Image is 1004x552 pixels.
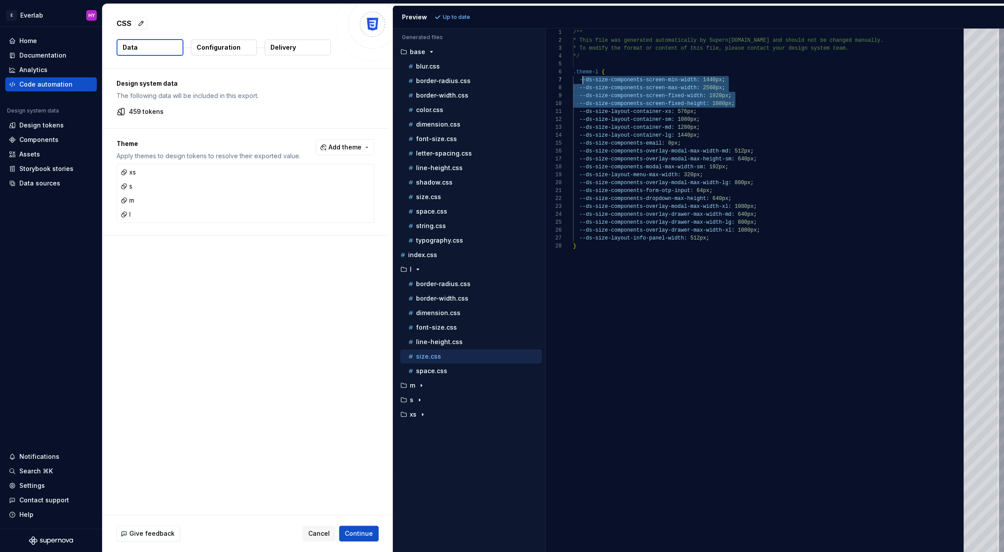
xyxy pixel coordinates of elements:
button: string.css [400,221,542,231]
p: border-radius.css [416,77,471,84]
span: --ds-size-layout-container-sm: [580,116,675,123]
svg: Supernova Logo [29,536,73,545]
div: 12 [546,116,562,123]
p: Data [123,43,138,52]
span: * This file was generated automatically by Supern [573,37,728,44]
p: index.css [408,251,437,258]
p: size.css [416,353,441,360]
div: Code automation [19,80,73,89]
p: Delivery [270,43,296,52]
span: --ds-size-components-modal-max-width-sm: [580,164,706,170]
p: space.css [416,208,447,215]
a: Analytics [5,63,97,77]
span: ; [709,188,712,194]
span: --ds-size-components-overlay-modal-max-width-md: [580,148,732,154]
div: 18 [546,163,562,171]
button: Add theme [316,139,374,155]
span: ; [751,180,754,186]
button: Cancel [303,526,336,541]
div: 1 [546,29,562,36]
div: 8 [546,84,562,92]
span: 1280px [678,124,697,131]
div: 21 [546,187,562,195]
span: ; [751,148,754,154]
span: ; [725,164,728,170]
div: 9 [546,92,562,100]
button: size.css [400,352,542,361]
p: line-height.css [416,338,463,345]
span: 320px [684,172,700,178]
button: font-size.css [400,134,542,144]
button: Data [117,39,183,56]
a: Assets [5,147,97,161]
span: * To modify the format or content of this file, p [573,45,728,51]
span: 640px [738,156,754,162]
span: ; [728,93,731,99]
div: 19 [546,171,562,179]
div: 7 [546,76,562,84]
p: CSS [117,18,131,29]
span: --ds-size-components-screen-fixed-height: [580,101,709,107]
a: Home [5,34,97,48]
span: 1080px [712,101,731,107]
span: --ds-size-components-email: [580,140,665,146]
div: 20 [546,179,562,187]
span: --ds-size-layout-container-md: [580,124,675,131]
div: 10 [546,100,562,108]
p: typography.css [416,237,463,244]
div: Notifications [19,452,59,461]
span: { [602,69,605,75]
span: 192px [709,164,725,170]
button: border-radius.css [400,76,542,86]
button: dimension.css [400,308,542,318]
div: 3 [546,44,562,52]
a: Data sources [5,176,97,190]
span: Add theme [329,143,361,152]
button: EEverlabHY [2,6,100,25]
span: 1440px [703,77,722,83]
span: --ds-size-components-overlay-modal-max-height-sm: [580,156,735,162]
button: space.css [400,207,542,216]
span: 800px [738,219,754,225]
button: shadow.css [400,178,542,187]
button: typography.css [400,236,542,245]
p: m [410,382,415,389]
button: m [397,381,542,390]
div: Contact support [19,496,69,505]
div: Help [19,510,33,519]
span: --ds-size-components-overlay-drawer-max-width-xl: [580,227,735,233]
p: letter-spacing.css [416,150,472,157]
p: Configuration [197,43,241,52]
p: 459 tokens [129,107,164,116]
p: Theme [117,139,300,148]
span: --ds-size-components-form-otp-input: [580,188,694,194]
button: base [397,47,542,57]
span: Give feedback [129,529,175,538]
button: dimension.css [400,120,542,129]
p: l [410,266,412,273]
span: --ds-size-components-overlay-drawer-max-width-lg: [580,219,735,225]
div: 14 [546,131,562,139]
button: Give feedback [117,526,180,541]
div: 16 [546,147,562,155]
p: string.css [416,222,446,229]
p: line-height.css [416,164,463,171]
span: 512px [690,235,706,241]
div: 23 [546,203,562,211]
p: Design system data [117,79,374,88]
span: ; [754,219,757,225]
span: 1080px [735,203,754,210]
span: --ds-size-layout-container-lg: [580,132,675,138]
button: border-width.css [400,294,542,303]
div: Home [19,36,37,45]
div: m [120,196,134,205]
span: 1440px [678,132,697,138]
p: color.css [416,106,443,113]
span: ; [700,172,703,178]
p: xs [410,411,416,418]
button: space.css [400,366,542,376]
span: ; [757,227,760,233]
span: ; [754,211,757,218]
div: 22 [546,195,562,203]
div: E [6,10,17,21]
